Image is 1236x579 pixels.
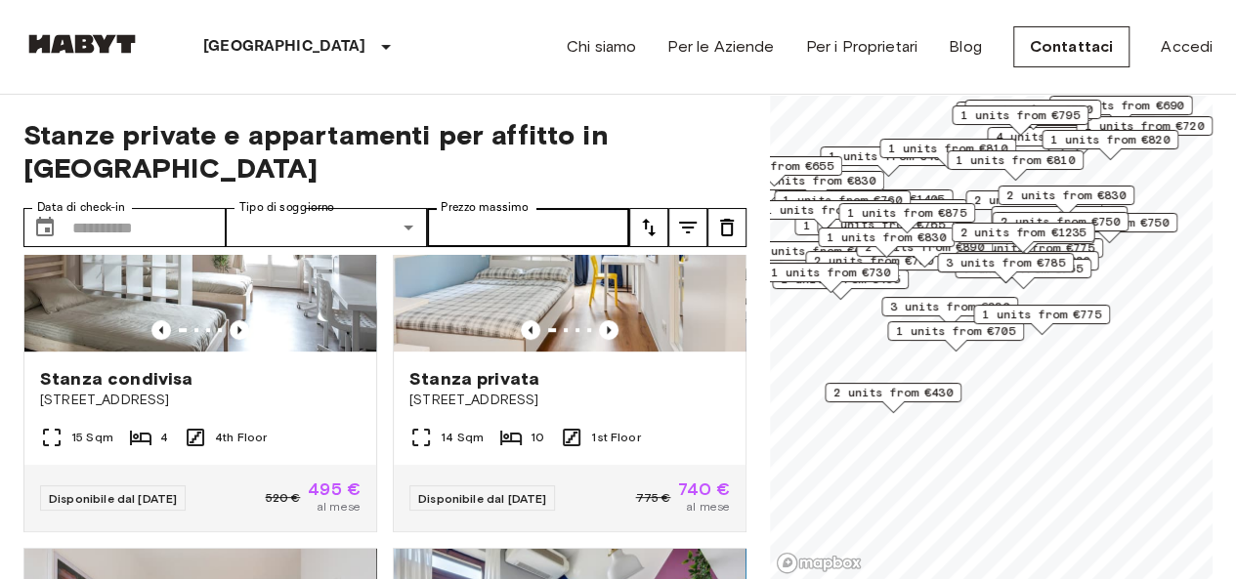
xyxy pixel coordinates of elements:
[747,241,884,271] div: Map marker
[960,106,1080,124] span: 1 units from €795
[974,191,1093,209] span: 2 units from €785
[765,201,884,219] span: 1 units from €685
[521,320,540,340] button: Previous image
[71,429,113,446] span: 15 Sqm
[409,367,539,391] span: Stanza privata
[591,429,640,446] span: 1st Floor
[393,116,746,532] a: Marketing picture of unit IT-14-035-002-09HPrevious imagePrevious imageStanza privata[STREET_ADDR...
[838,203,975,233] div: Map marker
[879,139,1016,169] div: Map marker
[1001,213,1120,230] span: 2 units from €750
[1161,35,1213,59] a: Accedi
[317,498,361,516] span: al mese
[819,190,945,208] span: 3 units from €1405
[668,208,707,247] button: tune
[160,429,168,446] span: 4
[567,35,636,59] a: Chi siamo
[996,128,1115,145] span: 4 units from €735
[686,498,730,516] span: al mese
[756,242,875,260] span: 1 units from €695
[992,212,1129,242] div: Map marker
[49,491,177,506] span: Disponibile dal [DATE]
[946,254,1065,271] span: 3 units from €785
[308,480,361,498] span: 495 €
[818,227,955,258] div: Map marker
[814,252,933,269] span: 2 units from €730
[531,429,544,446] span: 10
[1049,214,1169,231] span: 2 units from €750
[265,489,300,507] span: 520 €
[37,199,125,216] label: Data di check-in
[947,150,1084,181] div: Map marker
[25,208,64,247] button: Choose date
[1042,130,1178,160] div: Map marker
[982,306,1101,323] span: 1 units from €775
[965,190,1102,221] div: Map marker
[820,146,957,177] div: Map marker
[829,147,948,165] span: 1 units from €495
[847,204,966,222] span: 1 units from €875
[973,305,1110,335] div: Map marker
[756,172,875,189] span: 2 units from €830
[774,190,911,221] div: Map marker
[599,320,618,340] button: Previous image
[756,200,893,230] div: Map marker
[714,157,833,175] span: 1 units from €655
[409,391,730,410] span: [STREET_ADDRESS]
[230,320,249,340] button: Previous image
[805,251,942,281] div: Map marker
[991,206,1128,236] div: Map marker
[937,253,1074,283] div: Map marker
[964,100,1101,130] div: Map marker
[960,224,1087,241] span: 2 units from €1235
[952,223,1095,253] div: Map marker
[151,320,171,340] button: Previous image
[215,429,267,446] span: 4th Floor
[203,35,366,59] p: [GEOGRAPHIC_DATA]
[23,118,746,185] span: Stanze private e appartamenti per affitto in [GEOGRAPHIC_DATA]
[762,263,899,293] div: Map marker
[23,116,377,532] a: Marketing picture of unit IT-14-025-001-03HPrevious imagePrevious imageStanza condivisa[STREET_AD...
[949,35,982,59] a: Blog
[1049,96,1193,126] div: Map marker
[1050,131,1170,148] span: 1 units from €820
[1058,97,1184,114] span: 12 units from €690
[794,216,931,246] div: Map marker
[783,191,902,209] span: 1 units from €760
[239,199,334,216] label: Tipo di soggiorno
[1013,26,1130,67] a: Contattaci
[441,429,484,446] span: 14 Sqm
[827,228,946,246] span: 1 units from €830
[888,140,1007,157] span: 1 units from €810
[890,298,1009,315] span: 3 units from €830
[40,367,192,391] span: Stanza condivisa
[441,199,528,216] label: Prezzo massimo
[418,491,546,506] span: Disponibile dal [DATE]
[810,189,954,220] div: Map marker
[705,156,842,186] div: Map marker
[771,264,890,281] span: 1 units from €730
[1006,186,1126,204] span: 2 units from €830
[956,102,1092,132] div: Map marker
[805,35,917,59] a: Per i Proprietari
[667,35,774,59] a: Per le Aziende
[1076,116,1213,146] div: Map marker
[23,34,141,54] img: Habyt
[678,480,730,498] span: 740 €
[998,186,1134,216] div: Map marker
[776,552,862,574] a: Mapbox logo
[635,489,670,507] span: 775 €
[1085,117,1204,135] span: 1 units from €720
[40,391,361,410] span: [STREET_ADDRESS]
[896,322,1015,340] span: 1 units from €705
[881,297,1018,327] div: Map marker
[956,151,1075,169] span: 1 units from €810
[887,321,1024,352] div: Map marker
[833,384,953,401] span: 2 units from €430
[956,251,1099,281] div: Map marker
[952,105,1088,136] div: Map marker
[825,383,961,413] div: Map marker
[973,101,1092,118] span: 1 units from €720
[963,260,1083,277] span: 7 units from €765
[629,208,668,247] button: tune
